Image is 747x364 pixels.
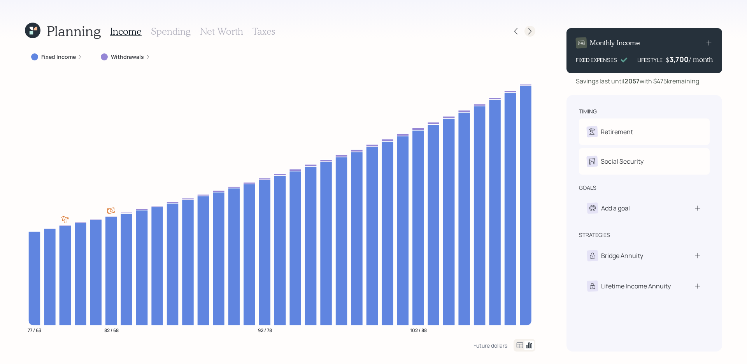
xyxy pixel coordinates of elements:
[473,342,507,349] div: Future dollars
[637,56,663,64] div: LIFESTYLE
[576,56,617,64] div: FIXED EXPENSES
[666,55,670,64] h4: $
[689,55,713,64] h4: / month
[28,327,41,333] tspan: 77 / 63
[601,251,643,260] div: Bridge Annuity
[110,26,142,37] h3: Income
[590,39,640,47] h4: Monthly Income
[258,327,272,333] tspan: 92 / 78
[253,26,275,37] h3: Taxes
[601,203,630,213] div: Add a goal
[410,327,427,333] tspan: 102 / 88
[151,26,191,37] h3: Spending
[670,55,689,64] div: 3,700
[601,157,644,166] div: Social Security
[601,127,633,136] div: Retirement
[601,281,671,291] div: Lifetime Income Annuity
[579,231,610,239] div: strategies
[47,23,101,39] h1: Planning
[111,53,144,61] label: Withdrawals
[41,53,76,61] label: Fixed Income
[579,184,596,192] div: goals
[579,108,597,115] div: timing
[624,77,640,85] b: 2057
[576,76,699,86] div: Savings last until with $475k remaining
[200,26,243,37] h3: Net Worth
[104,327,119,333] tspan: 82 / 68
